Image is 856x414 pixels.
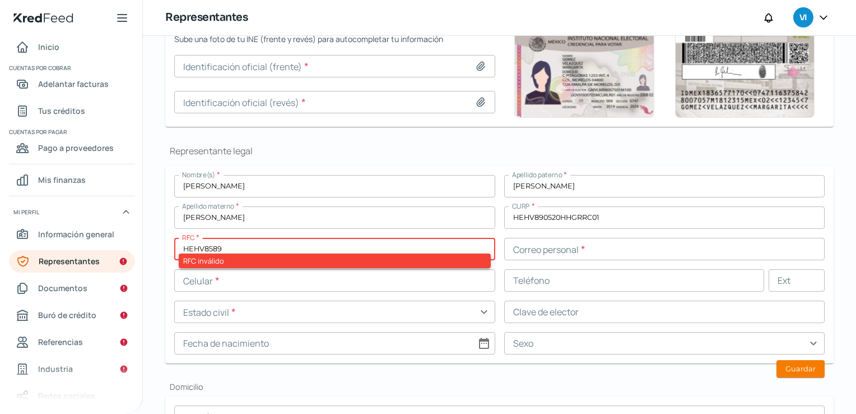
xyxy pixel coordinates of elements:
[9,127,133,137] span: Cuentas por pagar
[38,173,86,187] span: Mis finanzas
[165,381,834,392] h2: Domicilio
[9,277,135,300] a: Documentos
[179,254,491,268] div: RFC inválido
[9,331,135,353] a: Referencias
[512,201,530,211] span: CURP
[38,227,114,241] span: Información general
[674,33,815,118] img: Ejemplo de identificación oficial (revés)
[776,360,825,378] button: Guardar
[38,141,114,155] span: Pago a proveedores
[38,281,87,295] span: Documentos
[9,223,135,246] a: Información general
[9,304,135,326] a: Buró de crédito
[13,207,39,217] span: Mi perfil
[38,40,59,54] span: Inicio
[9,100,135,122] a: Tus créditos
[512,170,562,180] span: Apellido paterno
[38,104,85,118] span: Tus créditos
[38,335,83,349] span: Referencias
[38,308,96,322] span: Buró de crédito
[38,362,73,376] span: Industria
[174,32,495,46] span: Sube una foto de tu INE (frente y revés) para autocompletar tu información
[38,77,109,91] span: Adelantar facturas
[182,201,234,211] span: Apellido materno
[9,250,135,273] a: Representantes
[799,11,807,25] span: VI
[9,73,135,95] a: Adelantar facturas
[38,389,95,403] span: Redes sociales
[9,63,133,73] span: Cuentas por cobrar
[182,170,215,180] span: Nombre(s)
[9,36,135,58] a: Inicio
[9,385,135,407] a: Redes sociales
[9,358,135,380] a: Industria
[182,233,194,242] span: RFC
[9,137,135,159] a: Pago a proveedores
[165,145,834,157] h1: Representante legal
[165,10,248,26] h1: Representantes
[9,169,135,191] a: Mis finanzas
[39,254,100,268] span: Representantes
[514,32,654,118] img: Ejemplo de identificación oficial (frente)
